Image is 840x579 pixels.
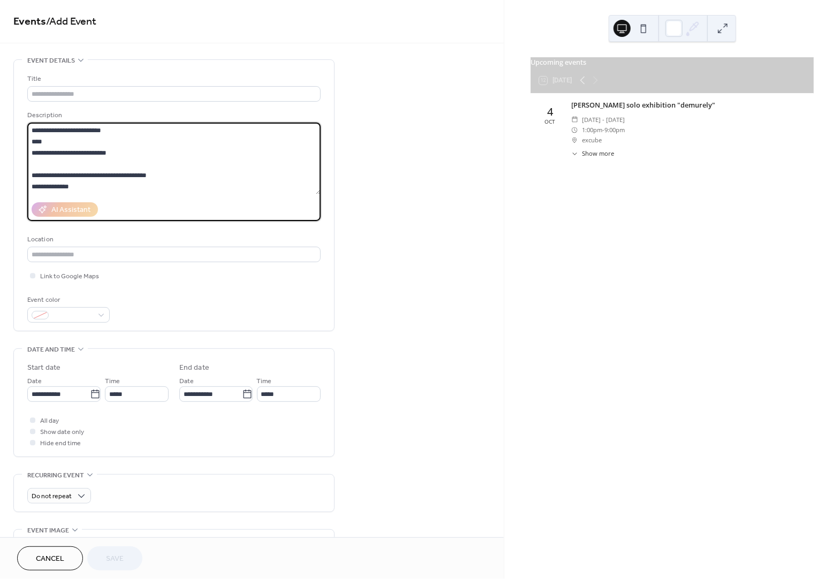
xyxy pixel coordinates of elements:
[40,427,84,438] span: Show date only
[571,135,578,145] div: ​
[40,416,59,427] span: All day
[27,376,42,387] span: Date
[547,106,553,117] div: 4
[582,115,625,125] span: [DATE] - [DATE]
[571,125,578,135] div: ​
[27,525,69,536] span: Event image
[257,376,272,387] span: Time
[27,294,108,306] div: Event color
[27,73,319,85] div: Title
[105,376,120,387] span: Time
[582,135,602,145] span: excube
[17,546,83,570] button: Cancel
[27,234,319,245] div: Location
[544,119,555,124] div: Oct
[40,271,99,283] span: Link to Google Maps
[604,125,625,135] span: 9:00pm
[32,491,72,503] span: Do not repeat
[27,362,60,374] div: Start date
[27,470,84,481] span: Recurring event
[27,110,319,121] div: Description
[602,125,604,135] span: -
[179,376,194,387] span: Date
[582,125,602,135] span: 1:00pm
[27,55,75,66] span: Event details
[13,12,46,33] a: Events
[179,362,209,374] div: End date
[40,438,81,450] span: Hide end time
[531,57,814,67] div: Upcoming events
[571,149,578,158] div: ​
[582,149,614,158] span: Show more
[571,115,578,125] div: ​
[27,344,75,355] span: Date and time
[36,554,64,565] span: Cancel
[571,149,614,158] button: ​Show more
[571,100,805,110] div: [PERSON_NAME] solo exhibition "demurely"
[46,12,96,33] span: / Add Event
